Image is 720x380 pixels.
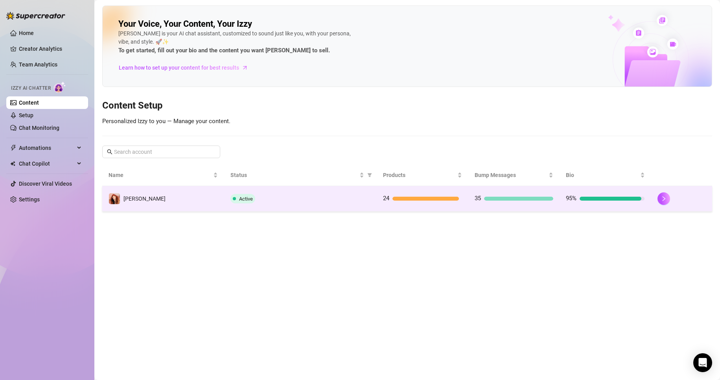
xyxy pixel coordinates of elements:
span: search [107,149,112,155]
a: Learn how to set up your content for best results [118,61,254,74]
th: Bump Messages [468,164,560,186]
span: Personalized Izzy to you — Manage your content. [102,118,230,125]
span: Bump Messages [475,171,547,179]
span: Status [230,171,358,179]
img: logo-BBDzfeDw.svg [6,12,65,20]
span: 35 [475,195,481,202]
a: Settings [19,196,40,203]
span: right [661,196,667,201]
img: Chat Copilot [10,161,15,166]
th: Bio [560,164,651,186]
span: Izzy AI Chatter [11,85,51,92]
span: Learn how to set up your content for best results [119,63,239,72]
a: Setup [19,112,33,118]
th: Status [224,164,377,186]
strong: To get started, fill out your bio and the content you want [PERSON_NAME] to sell. [118,47,330,54]
img: ai-chatter-content-library-cLFOSyPT.png [590,6,712,87]
span: thunderbolt [10,145,17,151]
h3: Content Setup [102,100,712,112]
span: Products [383,171,456,179]
span: Name [109,171,212,179]
img: Audrey [109,193,120,204]
div: Open Intercom Messenger [693,353,712,372]
span: Chat Copilot [19,157,75,170]
a: Chat Monitoring [19,125,59,131]
a: Discover Viral Videos [19,181,72,187]
h2: Your Voice, Your Content, Your Izzy [118,18,252,30]
div: [PERSON_NAME] is your AI chat assistant, customized to sound just like you, with your persona, vi... [118,30,354,55]
span: Bio [566,171,639,179]
input: Search account [114,148,209,156]
span: filter [367,173,372,177]
a: Team Analytics [19,61,57,68]
span: arrow-right [241,64,249,72]
span: Active [239,196,253,202]
button: right [657,192,670,205]
span: filter [366,169,374,181]
th: Name [102,164,224,186]
a: Content [19,100,39,106]
span: [PERSON_NAME] [123,196,166,202]
img: AI Chatter [54,81,66,93]
span: Automations [19,142,75,154]
a: Home [19,30,34,36]
th: Products [377,164,468,186]
a: Creator Analytics [19,42,82,55]
span: 24 [383,195,389,202]
span: 95% [566,195,576,202]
